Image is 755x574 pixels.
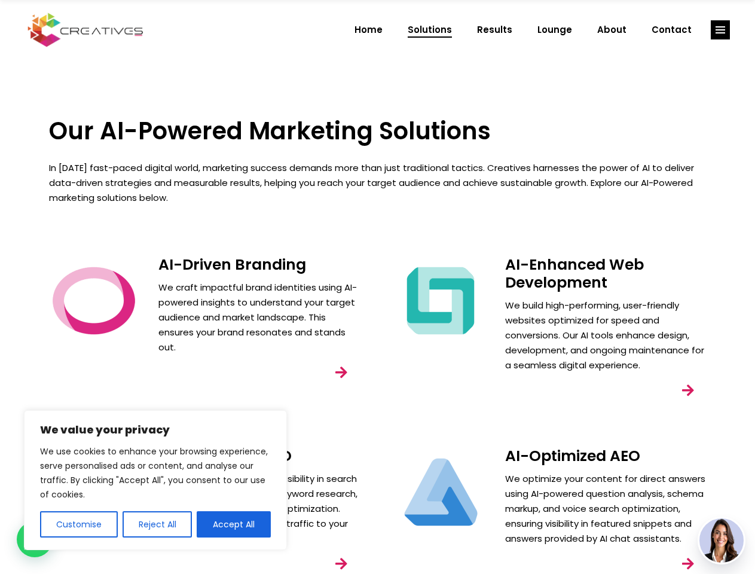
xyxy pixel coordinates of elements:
button: Customise [40,511,118,538]
span: Home [354,14,383,45]
a: link [325,356,358,389]
span: Solutions [408,14,452,45]
img: Creatives | Solutions [396,256,485,346]
span: Contact [652,14,692,45]
a: AI-Optimized AEO [505,445,640,466]
a: Home [342,14,395,45]
a: About [585,14,639,45]
a: Results [464,14,525,45]
a: Contact [639,14,704,45]
a: link [671,374,705,407]
p: In [DATE] fast-paced digital world, marketing success demands more than just traditional tactics.... [49,160,707,205]
img: agent [699,518,744,563]
p: We build high-performing, user-friendly websites optimized for speed and conversions. Our AI tool... [505,298,707,373]
span: Results [477,14,512,45]
button: Reject All [123,511,192,538]
div: We value your privacy [24,410,287,550]
p: We optimize your content for direct answers using AI-powered question analysis, schema markup, an... [505,471,707,546]
h3: Our AI-Powered Marketing Solutions [49,117,707,145]
button: Accept All [197,511,271,538]
span: About [597,14,626,45]
span: Lounge [537,14,572,45]
img: Creatives | Solutions [396,447,485,537]
p: We use cookies to enhance your browsing experience, serve personalised ads or content, and analys... [40,444,271,502]
p: We value your privacy [40,423,271,437]
p: We craft impactful brand identities using AI-powered insights to understand your target audience ... [158,280,360,355]
img: Creatives | Solutions [49,256,139,346]
a: Lounge [525,14,585,45]
a: AI-Enhanced Web Development [505,254,644,293]
a: AI-Driven Branding [158,254,306,275]
img: Creatives [25,11,146,48]
a: link [711,20,730,39]
a: Solutions [395,14,464,45]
